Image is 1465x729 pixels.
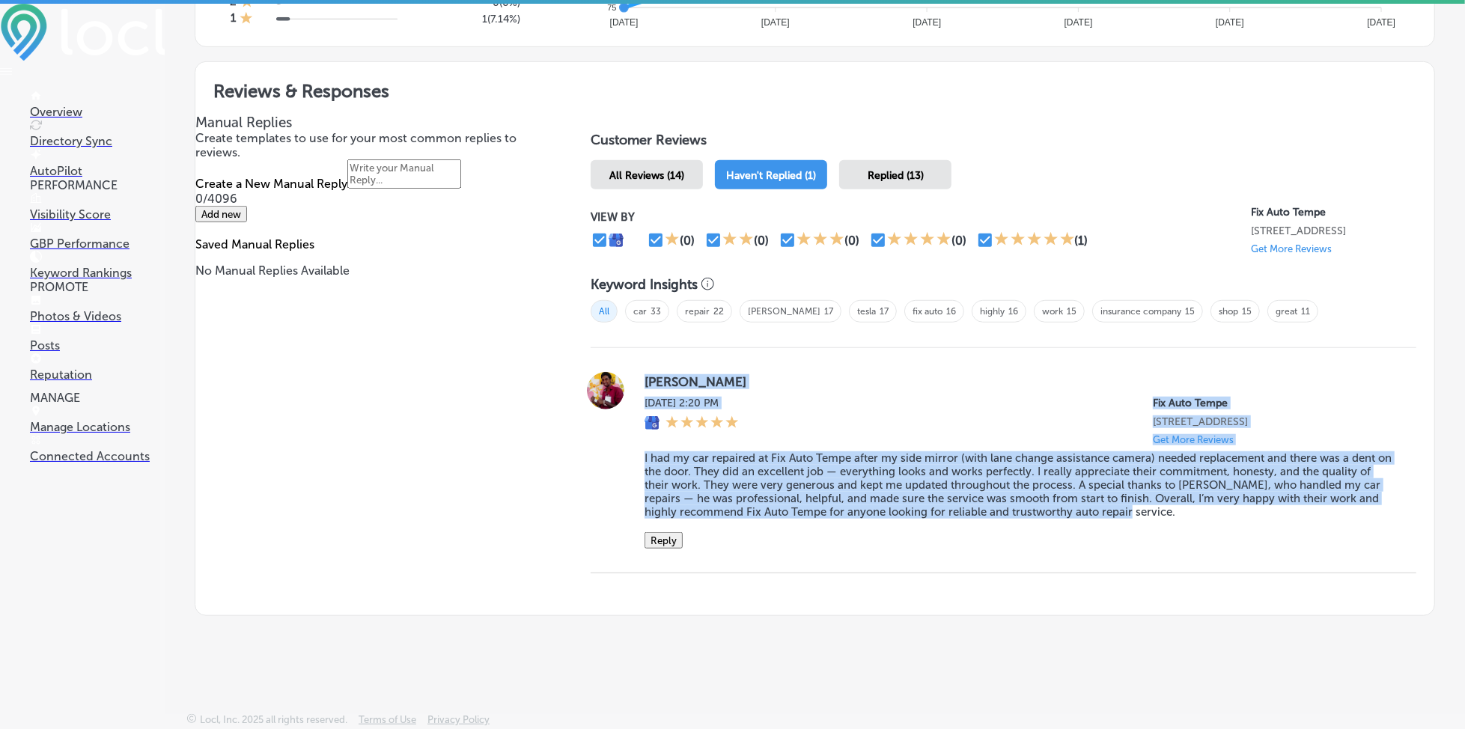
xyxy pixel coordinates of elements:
[30,309,165,323] p: Photos & Videos
[680,234,695,248] div: (0)
[195,263,561,278] p: No Manual Replies Available
[30,222,165,251] a: GBP Performance
[195,206,247,222] button: Add new
[726,169,816,182] span: Haven't Replied (1)
[887,231,951,249] div: 4 Stars
[748,306,820,317] a: [PERSON_NAME]
[1185,306,1195,317] a: 15
[1219,306,1238,317] a: shop
[195,131,561,159] p: Create templates to use for your most common replies to reviews.
[1301,306,1310,317] a: 11
[609,17,638,28] tspan: [DATE]
[1251,225,1416,237] p: 1865 S Indian Bend Rd Tempe, AZ 85281, US
[30,420,165,434] p: Manage Locations
[30,164,165,178] p: AutoPilot
[30,251,165,280] a: Keyword Rankings
[30,266,165,280] p: Keyword Rankings
[1008,306,1018,317] a: 16
[30,105,165,119] p: Overview
[30,237,165,251] p: GBP Performance
[30,207,165,222] p: Visibility Score
[1153,415,1392,428] p: 1865 S Indian Bend Rd
[30,324,165,353] a: Posts
[30,134,165,148] p: Directory Sync
[30,295,165,323] a: Photos & Videos
[240,11,253,28] div: 1 Star
[797,231,844,249] div: 3 Stars
[761,17,790,28] tspan: [DATE]
[200,714,347,725] p: Locl, Inc. 2025 all rights reserved.
[424,13,520,25] h5: 1 ( 7.14% )
[30,178,165,192] p: PERFORMANCE
[722,231,754,249] div: 2 Stars
[30,193,165,222] a: Visibility Score
[666,415,739,432] div: 5 Stars
[1216,17,1244,28] tspan: [DATE]
[30,435,165,463] a: Connected Accounts
[868,169,924,182] span: Replied (13)
[607,3,616,12] tspan: 75
[713,306,724,317] a: 22
[1367,17,1395,28] tspan: [DATE]
[30,449,165,463] p: Connected Accounts
[195,62,1434,114] h2: Reviews & Responses
[1251,206,1416,219] p: Fix Auto Tempe
[1153,397,1392,409] p: Fix Auto Tempe
[946,306,956,317] a: 16
[754,234,769,248] div: (0)
[231,11,236,28] h4: 1
[645,451,1392,519] blockquote: I had my car repaired at Fix Auto Tempe after my side mirror (with lane change assistance camera)...
[645,397,739,409] label: [DATE] 2:20 PM
[347,159,461,188] textarea: Create your Quick Reply
[30,367,165,382] p: Reputation
[685,306,710,317] a: repair
[1042,306,1063,317] a: work
[645,532,683,549] button: Reply
[880,306,889,317] a: 17
[913,17,941,28] tspan: [DATE]
[195,114,561,131] h3: Manual Replies
[913,306,942,317] a: fix auto
[30,338,165,353] p: Posts
[665,231,680,249] div: 1 Star
[1153,434,1234,445] p: Get More Reviews
[824,306,833,317] a: 17
[645,374,1392,389] label: [PERSON_NAME]
[609,169,684,182] span: All Reviews (14)
[1276,306,1297,317] a: great
[1242,306,1252,317] a: 15
[591,300,618,323] span: All
[1251,243,1332,254] p: Get More Reviews
[1100,306,1181,317] a: insurance company
[591,276,698,293] h3: Keyword Insights
[591,210,1251,224] p: VIEW BY
[30,120,165,148] a: Directory Sync
[591,132,1416,154] h1: Customer Reviews
[857,306,876,317] a: tesla
[633,306,647,317] a: car
[951,234,966,248] div: (0)
[30,406,165,434] a: Manage Locations
[1064,17,1092,28] tspan: [DATE]
[195,192,561,206] p: 0/4096
[1067,306,1076,317] a: 15
[30,150,165,178] a: AutoPilot
[980,306,1005,317] a: highly
[195,237,314,251] label: Saved Manual Replies
[844,234,859,248] div: (0)
[30,353,165,382] a: Reputation
[30,280,165,294] p: PROMOTE
[1075,234,1088,248] div: (1)
[195,177,347,192] label: Create a New Manual Reply
[30,391,165,405] p: MANAGE
[994,231,1075,249] div: 5 Stars
[651,306,661,317] a: 33
[30,91,165,119] a: Overview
